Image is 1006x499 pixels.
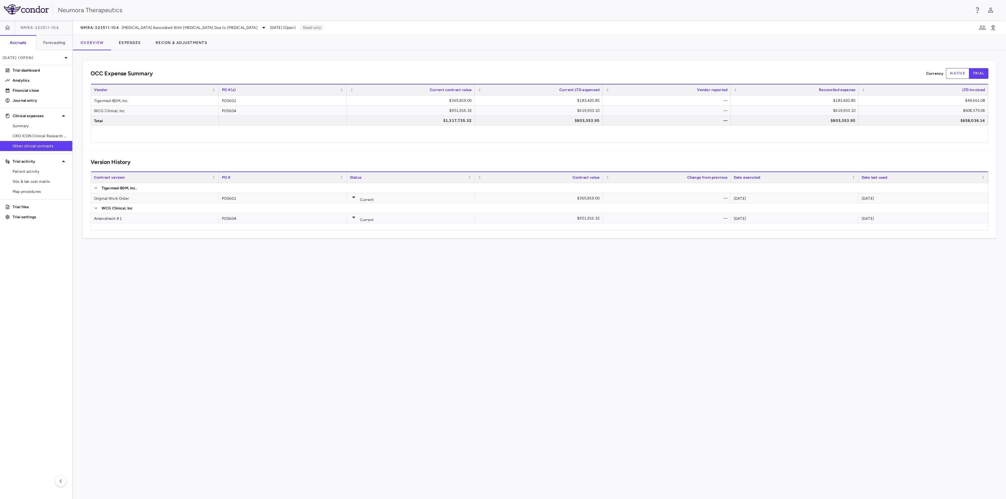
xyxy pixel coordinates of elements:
[862,175,887,180] span: Date last used
[94,175,125,180] span: Contract version
[608,106,727,116] div: —
[572,175,600,180] span: Contract value
[222,88,236,92] span: PO #(s)
[608,213,727,223] div: —
[969,68,988,79] button: trial
[819,88,855,92] span: Reconciled expense
[13,169,67,174] span: Patient activity
[13,68,67,73] p: Trial dashboard
[608,116,727,126] div: —
[122,25,257,30] span: [MEDICAL_DATA] Associated With [MEDICAL_DATA] Due to [MEDICAL_DATA]
[480,116,600,126] div: $803,353.95
[13,88,67,93] p: Financial close
[926,71,943,76] p: Currency
[13,179,67,184] span: Site & lab cost matrix
[91,95,219,105] div: Tigermed-BDM, Inc.
[559,88,600,92] span: Current LTD expensed
[734,175,760,180] span: Date executed
[111,35,148,50] button: Expenses
[697,88,727,92] span: Vendor reported
[352,116,472,126] div: $1,317,735.32
[219,95,347,105] div: PO5601
[864,106,985,116] div: $608,375.06
[91,116,219,125] div: Total
[736,95,855,106] div: $183,420.85
[102,185,137,191] p: Tigermed-BDM, Inc.
[480,193,600,203] div: $365,819.00
[80,25,119,30] span: NMRA-323511-104
[270,25,296,30] span: [DATE] (Open)
[13,214,67,220] p: Trial settings
[4,4,49,14] img: logo-full-SnFGN8VE.png
[946,68,969,79] button: native
[608,193,727,203] div: —
[219,106,347,115] div: PO5604
[736,106,855,116] div: $619,933.10
[962,88,985,92] span: LTD invoiced
[10,40,26,46] h6: Accruals
[73,35,111,50] button: Overview
[357,218,376,222] span: Current
[357,198,376,202] span: Current
[864,116,985,126] div: $658,036.14
[91,213,219,223] div: Amendment #1
[148,35,215,50] button: Recon & Adjustments
[736,116,855,126] div: $803,353.95
[480,213,600,223] div: $951,916.32
[13,159,60,164] p: Trial activity
[480,106,600,116] div: $619,933.10
[13,78,67,83] p: Analytics
[608,95,727,106] div: —
[352,106,472,116] div: $951,916.32
[3,55,62,61] p: [DATE] (Open)
[301,25,323,30] p: Read-only
[859,213,988,223] div: [DATE]
[350,175,362,180] span: Status
[13,143,67,149] span: Other clinical contracts
[20,25,59,30] span: NMRA-323511-104
[13,189,67,194] span: Map procedures
[13,204,67,210] p: Trial files
[13,113,60,119] p: Clinical expenses
[91,158,130,166] h6: Version History
[91,193,219,203] div: Original Work Order
[219,213,347,223] div: PO5604
[94,88,108,92] span: Vendor
[13,133,67,139] span: CRO ICON Clinical Research Limited
[859,193,988,203] div: [DATE]
[13,98,67,103] p: Journal entry
[58,5,970,15] div: Neumora Therapeutics
[864,95,985,106] div: $49,661.08
[731,193,859,203] div: [DATE]
[430,88,472,92] span: Current contract value
[43,40,66,46] h6: Forecasting
[13,123,67,129] span: Summary
[102,205,133,211] p: WCG Clinical, Inc
[731,213,859,223] div: [DATE]
[480,95,600,106] div: $183,420.85
[91,69,153,78] h6: OCC Expense Summary
[352,95,472,106] div: $365,819.00
[219,193,347,203] div: PO5601
[91,106,219,115] div: WCG Clinical, Inc
[222,175,231,180] span: PO #
[687,175,727,180] span: Change from previous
